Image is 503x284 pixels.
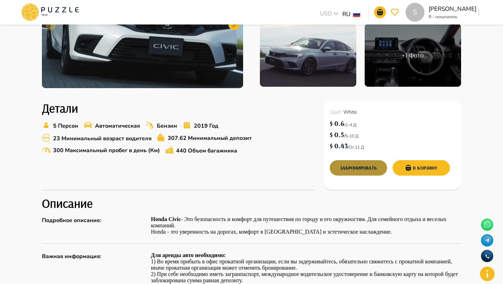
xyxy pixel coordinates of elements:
button: Забронировать [330,160,387,176]
p: Подробное описание : [42,216,147,225]
h6: $ 0.6 [330,118,344,129]
img: lang [353,12,360,17]
p: / 1-4 Д [344,119,360,128]
p: 5 Персон [53,122,78,130]
h2: + 1 Фото [402,51,424,59]
p: Я - покупатель [429,14,471,20]
p: RU [342,10,350,19]
p: White [330,106,455,118]
img: collection PuzzleTrip [260,24,356,87]
p: / 5-10 Д [344,130,362,139]
p: Бензин [157,122,177,130]
h6: $ 0.5 [330,129,344,140]
button: notifications [374,6,386,18]
div: USD [318,9,342,20]
p: Важная информация : [42,252,147,261]
p: - Это безопасность и комфорт для путешествия по городу и его окружностям. Для семейного отдыха и ... [151,216,461,229]
p: 440 Объем багажника [176,147,237,155]
h6: $ 0.43 [330,140,348,151]
button: favorite [389,6,401,18]
p: 1) Во время прибыть в офис прокатной организации, если вы задерживайтесь, обязательно свяжитесь с... [151,258,461,271]
div: S [406,3,424,22]
p: 23 Минимальный возраст водителя [53,134,152,143]
p: Автоматическая [95,122,140,130]
h2: Детали [42,101,314,115]
button: В корзину [393,160,450,176]
strong: Honda Civic [151,216,181,222]
p: [PERSON_NAME] [429,5,471,14]
p: 300 Максимальный пробег в день (Км) [53,146,160,155]
p: 307.62 Минимальный депозит [168,134,252,142]
p: 2019 Год [194,122,218,130]
p: Honda - это уверенность на дорогах, комфорт в [GEOGRAPHIC_DATA] и эстетическое наслаждение. [151,229,461,235]
strong: Для аренды авто необходимо: [151,252,226,258]
p: 2) При себе необходимо иметь загранпаспорт, международное водительское удостоверение и банковскую... [151,271,461,284]
p: / От 11 Д [348,142,367,150]
span: Цвет : [330,109,343,115]
h2: Описание [42,196,461,211]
